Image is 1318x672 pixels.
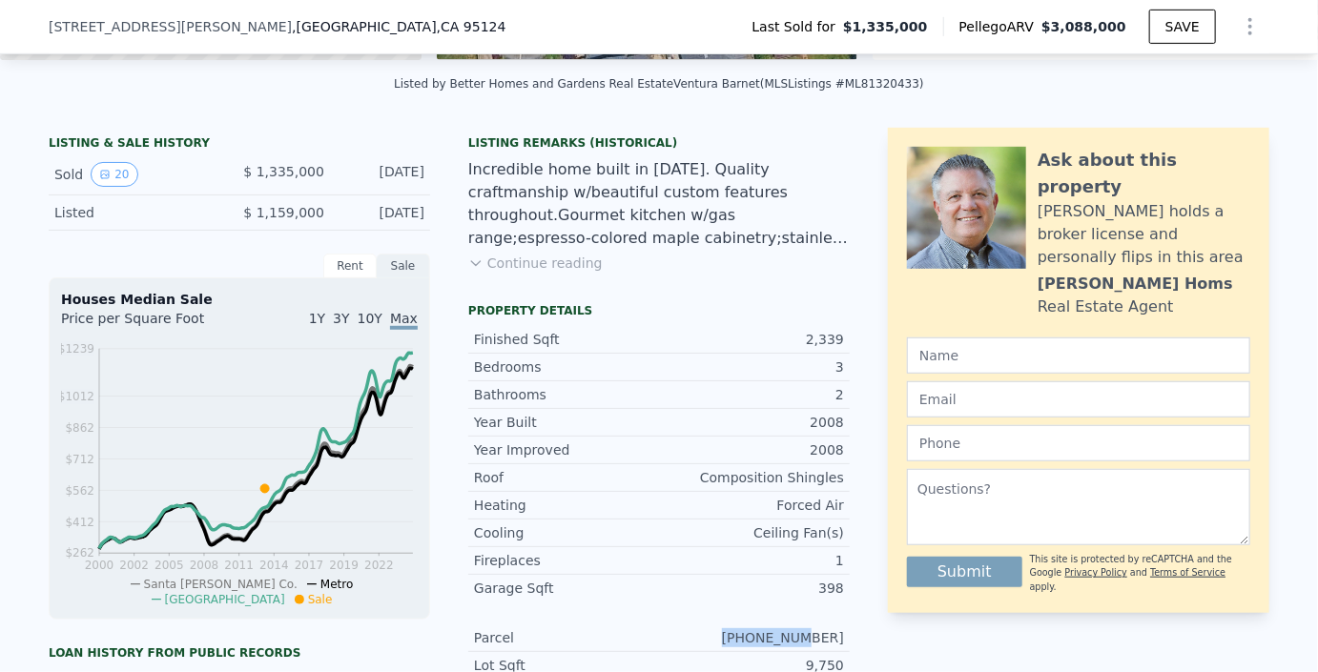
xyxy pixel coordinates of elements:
[61,290,418,309] div: Houses Median Sale
[58,390,94,403] tspan: $1012
[54,203,224,222] div: Listed
[340,162,424,187] div: [DATE]
[474,579,659,598] div: Garage Sqft
[474,628,659,647] div: Parcel
[474,440,659,459] div: Year Improved
[340,203,424,222] div: [DATE]
[468,254,603,273] button: Continue reading
[1065,567,1127,578] a: Privacy Policy
[659,579,844,598] div: 398
[358,311,382,326] span: 10Y
[474,496,659,515] div: Heating
[295,559,324,572] tspan: 2017
[390,311,418,330] span: Max
[1231,8,1269,46] button: Show Options
[119,559,149,572] tspan: 2002
[243,164,324,179] span: $ 1,335,000
[58,342,94,356] tspan: $1239
[65,453,94,466] tspan: $712
[843,17,928,36] span: $1,335,000
[907,425,1250,461] input: Phone
[659,330,844,349] div: 2,339
[49,17,292,36] span: [STREET_ADDRESS][PERSON_NAME]
[1038,295,1174,318] div: Real Estate Agent
[91,162,137,187] button: View historical data
[659,551,844,570] div: 1
[394,77,924,91] div: Listed by Better Homes and Gardens Real EstateVentura Barnet (MLSListings #ML81320433)
[65,516,94,529] tspan: $412
[309,311,325,326] span: 1Y
[474,357,659,377] div: Bedrooms
[474,413,659,432] div: Year Built
[49,135,430,154] div: LISTING & SALE HISTORY
[1041,19,1126,34] span: $3,088,000
[377,254,430,278] div: Sale
[659,440,844,459] div: 2008
[907,381,1250,417] input: Email
[259,559,289,572] tspan: 2014
[364,559,394,572] tspan: 2022
[1038,200,1250,269] div: [PERSON_NAME] holds a broker license and personally flips in this area
[474,551,659,570] div: Fireplaces
[65,547,94,560] tspan: $262
[1030,553,1250,594] div: This site is protected by reCAPTCHA and the Google and apply.
[61,309,239,339] div: Price per Square Foot
[659,496,844,515] div: Forced Air
[752,17,844,36] span: Last Sold for
[907,337,1250,374] input: Name
[1150,567,1225,578] a: Terms of Service
[323,254,377,278] div: Rent
[474,468,659,487] div: Roof
[85,559,114,572] tspan: 2000
[659,628,844,647] div: [PHONE_NUMBER]
[659,523,844,542] div: Ceiling Fan(s)
[224,559,254,572] tspan: 2011
[1038,273,1233,295] div: [PERSON_NAME] Homs
[468,303,850,318] div: Property details
[959,17,1042,36] span: Pellego ARV
[65,421,94,435] tspan: $862
[333,311,349,326] span: 3Y
[659,413,844,432] div: 2008
[292,17,505,36] span: , [GEOGRAPHIC_DATA]
[468,135,850,151] div: Listing Remarks (Historical)
[308,593,333,606] span: Sale
[907,557,1022,587] button: Submit
[65,484,94,498] tspan: $562
[54,162,224,187] div: Sold
[165,593,285,606] span: [GEOGRAPHIC_DATA]
[437,19,506,34] span: , CA 95124
[468,158,850,250] div: Incredible home built in [DATE]. Quality craftmanship w/beautiful custom features throughout.Gour...
[474,330,659,349] div: Finished Sqft
[154,559,184,572] tspan: 2005
[320,578,353,591] span: Metro
[144,578,298,591] span: Santa [PERSON_NAME] Co.
[1149,10,1216,44] button: SAVE
[659,357,844,377] div: 3
[243,205,324,220] span: $ 1,159,000
[1038,147,1250,200] div: Ask about this property
[659,468,844,487] div: Composition Shingles
[659,385,844,404] div: 2
[474,523,659,542] div: Cooling
[329,559,359,572] tspan: 2019
[190,559,219,572] tspan: 2008
[474,385,659,404] div: Bathrooms
[49,645,430,661] div: Loan history from public records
